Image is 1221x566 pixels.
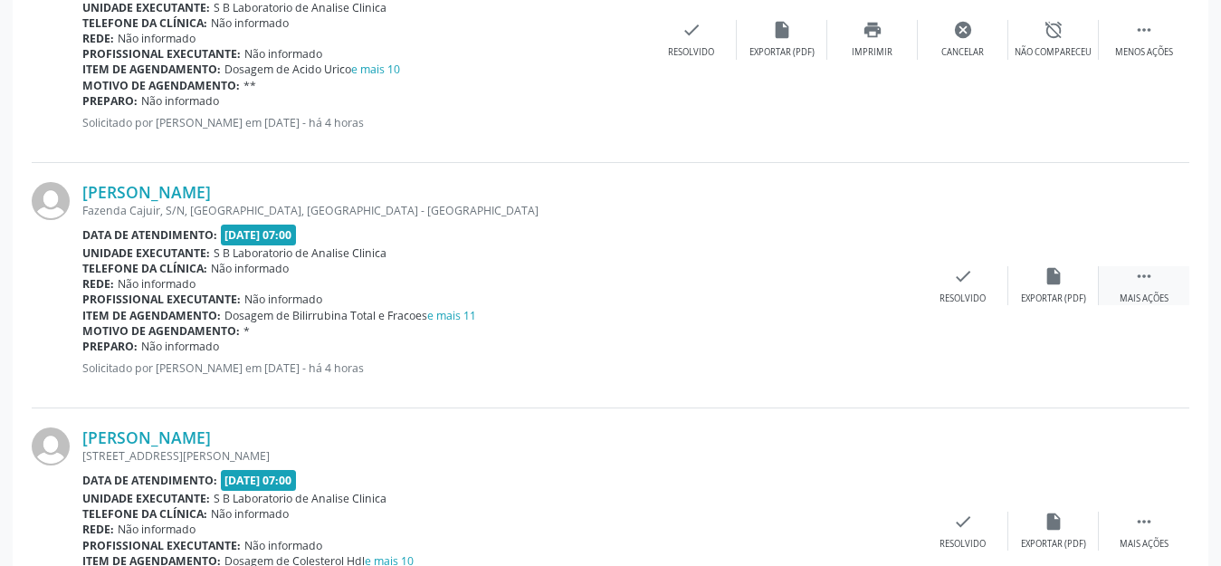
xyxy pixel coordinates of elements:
[1044,20,1064,40] i: alarm_off
[852,46,892,59] div: Imprimir
[82,15,207,31] b: Telefone da clínica:
[118,522,196,537] span: Não informado
[82,427,211,447] a: [PERSON_NAME]
[82,31,114,46] b: Rede:
[211,15,289,31] span: Não informado
[118,276,196,292] span: Não informado
[1044,512,1064,532] i: insert_drive_file
[244,538,322,553] span: Não informado
[244,46,322,62] span: Não informado
[749,46,815,59] div: Exportar (PDF)
[211,506,289,522] span: Não informado
[82,62,221,77] b: Item de agendamento:
[82,115,646,130] p: Solicitado por [PERSON_NAME] em [DATE] - há 4 horas
[141,93,219,109] span: Não informado
[82,339,138,354] b: Preparo:
[82,522,114,537] b: Rede:
[682,20,701,40] i: check
[427,308,476,323] a: e mais 11
[82,203,918,218] div: Fazenda Cajuir, S/N, [GEOGRAPHIC_DATA], [GEOGRAPHIC_DATA] - [GEOGRAPHIC_DATA]
[82,78,240,93] b: Motivo de agendamento:
[82,182,211,202] a: [PERSON_NAME]
[82,491,210,506] b: Unidade executante:
[244,292,322,307] span: Não informado
[82,261,207,276] b: Telefone da clínica:
[221,470,297,491] span: [DATE] 07:00
[82,360,918,376] p: Solicitado por [PERSON_NAME] em [DATE] - há 4 horas
[1021,538,1086,551] div: Exportar (PDF)
[1115,46,1173,59] div: Menos ações
[940,293,986,305] div: Resolvido
[941,46,984,59] div: Cancelar
[82,538,241,553] b: Profissional executante:
[82,473,217,488] b: Data de atendimento:
[351,62,400,77] a: e mais 10
[82,308,221,323] b: Item de agendamento:
[82,93,138,109] b: Preparo:
[82,448,918,464] div: [STREET_ADDRESS][PERSON_NAME]
[953,266,973,286] i: check
[668,46,714,59] div: Resolvido
[1134,512,1154,532] i: 
[82,276,114,292] b: Rede:
[224,62,400,77] span: Dosagem de Acido Urico
[1120,538,1169,551] div: Mais ações
[214,491,386,506] span: S B Laboratorio de Analise Clinica
[1015,46,1092,59] div: Não compareceu
[1134,266,1154,286] i: 
[1120,293,1169,305] div: Mais ações
[772,20,792,40] i: insert_drive_file
[211,261,289,276] span: Não informado
[118,31,196,46] span: Não informado
[82,323,240,339] b: Motivo de agendamento:
[32,182,70,220] img: img
[1021,293,1086,305] div: Exportar (PDF)
[82,292,241,307] b: Profissional executante:
[141,339,219,354] span: Não informado
[214,245,386,261] span: S B Laboratorio de Analise Clinica
[953,512,973,532] i: check
[82,245,210,261] b: Unidade executante:
[82,227,217,243] b: Data de atendimento:
[82,46,241,62] b: Profissional executante:
[224,308,476,323] span: Dosagem de Bilirrubina Total e Fracoes
[82,506,207,522] b: Telefone da clínica:
[940,538,986,551] div: Resolvido
[863,20,882,40] i: print
[953,20,973,40] i: cancel
[221,225,297,245] span: [DATE] 07:00
[32,427,70,465] img: img
[1044,266,1064,286] i: insert_drive_file
[1134,20,1154,40] i: 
